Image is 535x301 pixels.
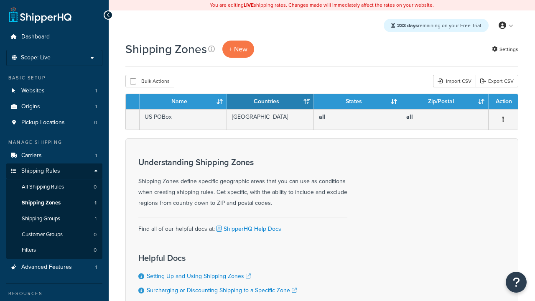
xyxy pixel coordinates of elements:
[94,231,97,238] span: 0
[489,94,518,109] th: Action
[6,83,102,99] li: Websites
[6,260,102,275] li: Advanced Features
[22,215,60,222] span: Shipping Groups
[6,74,102,82] div: Basic Setup
[95,215,97,222] span: 1
[147,272,251,281] a: Setting Up and Using Shipping Zones
[147,286,297,295] a: Surcharging or Discounting Shipping to a Specific Zone
[6,148,102,163] a: Carriers 1
[6,211,102,227] li: Shipping Groups
[9,6,71,23] a: ShipperHQ Home
[222,41,254,58] a: + New
[95,87,97,94] span: 1
[6,227,102,242] a: Customer Groups 0
[6,260,102,275] a: Advanced Features 1
[6,211,102,227] a: Shipping Groups 1
[6,29,102,45] a: Dashboard
[6,195,102,211] li: Shipping Zones
[94,247,97,254] span: 0
[229,44,247,54] span: + New
[6,179,102,195] a: All Shipping Rules 0
[21,103,40,110] span: Origins
[6,290,102,297] div: Resources
[6,179,102,195] li: All Shipping Rules
[244,1,254,9] b: LIVE
[22,231,63,238] span: Customer Groups
[319,112,326,121] b: all
[22,184,64,191] span: All Shipping Rules
[433,75,476,87] div: Import CSV
[21,264,72,271] span: Advanced Features
[6,195,102,211] a: Shipping Zones 1
[21,54,51,61] span: Scope: Live
[6,115,102,130] li: Pickup Locations
[506,272,527,293] button: Open Resource Center
[140,94,227,109] th: Name: activate to sort column ascending
[6,148,102,163] li: Carriers
[6,227,102,242] li: Customer Groups
[384,19,489,32] div: remaining on your Free Trial
[314,94,401,109] th: States: activate to sort column ascending
[138,158,347,209] div: Shipping Zones define specific geographic areas that you can use as conditions when creating ship...
[406,112,413,121] b: all
[227,94,314,109] th: Countries: activate to sort column ascending
[21,152,42,159] span: Carriers
[397,22,418,29] strong: 233 days
[95,103,97,110] span: 1
[21,168,60,175] span: Shipping Rules
[6,163,102,179] a: Shipping Rules
[94,199,97,207] span: 1
[125,41,207,57] h1: Shipping Zones
[95,152,97,159] span: 1
[6,99,102,115] li: Origins
[138,253,297,263] h3: Helpful Docs
[21,87,45,94] span: Websites
[21,33,50,41] span: Dashboard
[125,75,174,87] button: Bulk Actions
[227,109,314,130] td: [GEOGRAPHIC_DATA]
[6,99,102,115] a: Origins 1
[138,217,347,235] div: Find all of our helpful docs at:
[401,94,489,109] th: Zip/Postal: activate to sort column ascending
[21,119,65,126] span: Pickup Locations
[6,242,102,258] a: Filters 0
[6,83,102,99] a: Websites 1
[6,115,102,130] a: Pickup Locations 0
[6,242,102,258] li: Filters
[215,224,281,233] a: ShipperHQ Help Docs
[6,163,102,259] li: Shipping Rules
[492,43,518,55] a: Settings
[140,109,227,130] td: US POBox
[6,139,102,146] div: Manage Shipping
[95,264,97,271] span: 1
[22,247,36,254] span: Filters
[138,158,347,167] h3: Understanding Shipping Zones
[94,184,97,191] span: 0
[94,119,97,126] span: 0
[476,75,518,87] a: Export CSV
[22,199,61,207] span: Shipping Zones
